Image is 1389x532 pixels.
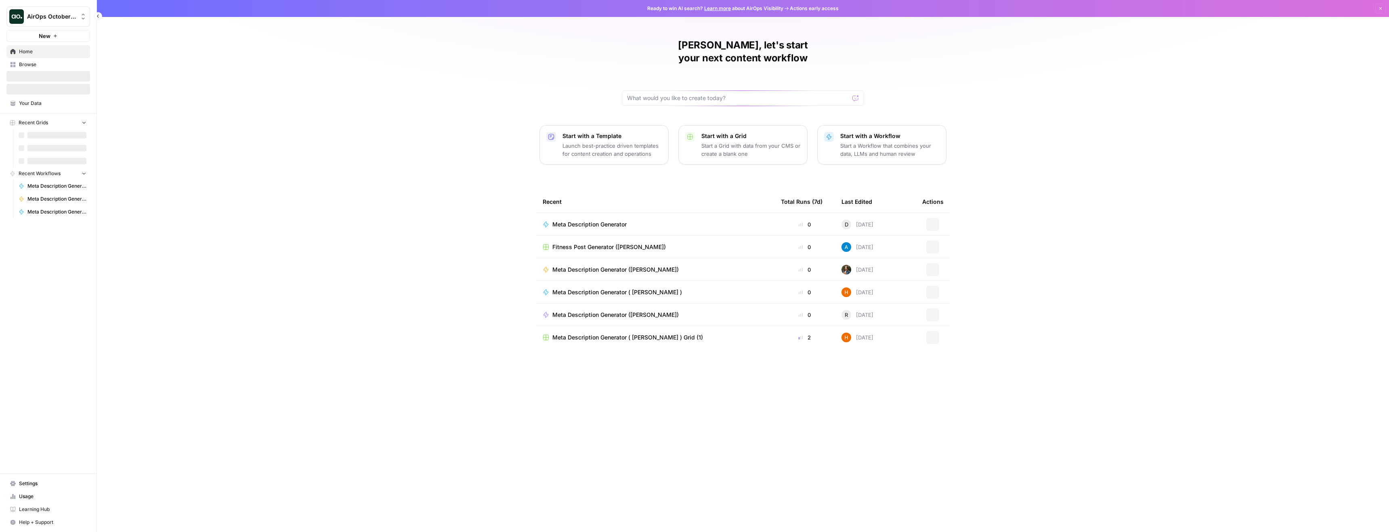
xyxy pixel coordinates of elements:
button: Start with a GridStart a Grid with data from your CMS or create a blank one [678,125,808,165]
span: Meta Description Generator [552,220,627,228]
span: Ready to win AI search? about AirOps Visibility [647,5,783,12]
div: [DATE] [841,265,873,274]
img: p4ui3kqduwr8yohf6j7svznlw07q [841,265,851,274]
span: New [39,32,50,40]
a: Meta Description Generator ([PERSON_NAME]) [543,311,768,319]
h1: [PERSON_NAME], let's start your next content workflow [622,39,864,65]
button: Recent Workflows [6,168,90,180]
img: 800yb5g0cvdr0f9czziwsqt6j8wa [841,287,851,297]
span: Help + Support [19,519,86,526]
span: Recent Grids [19,119,48,126]
span: D [845,220,848,228]
div: 0 [781,220,829,228]
a: Usage [6,490,90,503]
span: Recent Workflows [19,170,61,177]
div: Recent [543,191,768,213]
div: [DATE] [841,220,873,229]
div: [DATE] [841,242,873,252]
div: [DATE] [841,310,873,320]
a: Meta Description Generator [543,220,768,228]
a: Your Data [6,97,90,110]
span: Meta Description Generator ( [PERSON_NAME] ) [552,288,682,296]
span: Settings [19,480,86,487]
span: Actions early access [790,5,839,12]
div: [DATE] [841,333,873,342]
a: Learn more [704,5,731,11]
button: Start with a TemplateLaunch best-practice driven templates for content creation and operations [539,125,669,165]
img: AirOps October Cohort Logo [9,9,24,24]
span: R [845,311,848,319]
p: Start with a Workflow [840,132,940,140]
div: [DATE] [841,287,873,297]
div: 2 [781,333,829,341]
button: Help + Support [6,516,90,529]
span: Meta Description Generator ( [PERSON_NAME] ) Grid (1) [552,333,703,341]
input: What would you like to create today? [627,94,849,102]
a: Meta Description Generator [15,180,90,193]
a: Home [6,45,90,58]
span: Meta Description Generator ([PERSON_NAME]) [552,311,679,319]
div: 0 [781,266,829,274]
img: 800yb5g0cvdr0f9czziwsqt6j8wa [841,333,851,342]
button: Start with a WorkflowStart a Workflow that combines your data, LLMs and human review [817,125,946,165]
div: 0 [781,311,829,319]
span: Fitness Post Generator ([PERSON_NAME]) [552,243,666,251]
button: Workspace: AirOps October Cohort [6,6,90,27]
span: Usage [19,493,86,500]
span: Meta Description Generator ([PERSON_NAME]) [27,195,86,203]
a: Meta Description Generator ([PERSON_NAME]) [543,266,768,274]
img: o3cqybgnmipr355j8nz4zpq1mc6x [841,242,851,252]
a: Meta Description Generator ( [PERSON_NAME] ) [15,205,90,218]
div: 0 [781,288,829,296]
p: Start with a Template [562,132,662,140]
span: Your Data [19,100,86,107]
button: Recent Grids [6,117,90,129]
p: Start a Workflow that combines your data, LLMs and human review [840,142,940,158]
p: Launch best-practice driven templates for content creation and operations [562,142,662,158]
a: Browse [6,58,90,71]
span: Home [19,48,86,55]
div: Total Runs (7d) [781,191,822,213]
span: Meta Description Generator ([PERSON_NAME]) [552,266,679,274]
div: Actions [922,191,944,213]
button: New [6,30,90,42]
div: Last Edited [841,191,872,213]
p: Start a Grid with data from your CMS or create a blank one [701,142,801,158]
span: Meta Description Generator ( [PERSON_NAME] ) [27,208,86,216]
span: AirOps October Cohort [27,13,76,21]
span: Learning Hub [19,506,86,513]
p: Start with a Grid [701,132,801,140]
a: Meta Description Generator ([PERSON_NAME]) [15,193,90,205]
a: Meta Description Generator ( [PERSON_NAME] ) [543,288,768,296]
a: Meta Description Generator ( [PERSON_NAME] ) Grid (1) [543,333,768,341]
span: Browse [19,61,86,68]
a: Learning Hub [6,503,90,516]
div: 0 [781,243,829,251]
a: Settings [6,477,90,490]
span: Meta Description Generator [27,182,86,190]
a: Fitness Post Generator ([PERSON_NAME]) [543,243,768,251]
